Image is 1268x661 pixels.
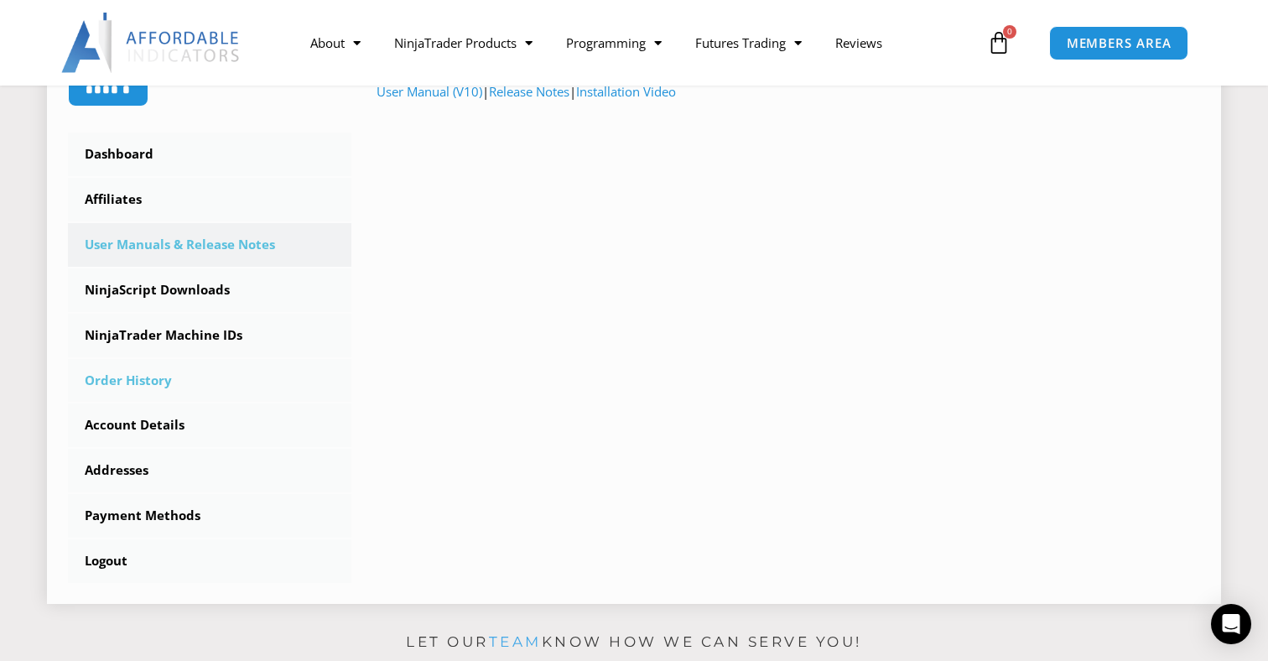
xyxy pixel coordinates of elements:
span: MEMBERS AREA [1067,37,1172,49]
a: Reviews [818,23,899,62]
img: LogoAI | Affordable Indicators – NinjaTrader [61,13,242,73]
a: Payment Methods [68,494,351,538]
a: User Manuals & Release Notes [68,223,351,267]
a: Account Details [68,403,351,447]
a: Programming [549,23,678,62]
p: Let our know how we can serve you! [47,629,1221,656]
a: Logout [68,539,351,583]
nav: Menu [294,23,983,62]
a: NinjaTrader Machine IDs [68,314,351,357]
a: Order History [68,359,351,403]
a: Release Notes [489,83,569,100]
span: 0 [1003,25,1016,39]
nav: Account pages [68,133,351,582]
a: Addresses [68,449,351,492]
a: NinjaTrader Products [377,23,549,62]
p: | | [377,81,1201,104]
a: 0 [962,18,1036,67]
a: About [294,23,377,62]
a: MEMBERS AREA [1049,26,1189,60]
a: NinjaScript Downloads [68,268,351,312]
a: Affiliates [68,178,351,221]
a: Installation Video [576,83,676,100]
a: Futures Trading [678,23,818,62]
div: Open Intercom Messenger [1211,604,1251,644]
a: team [489,633,542,650]
a: User Manual (V10) [377,83,482,100]
a: Dashboard [68,133,351,176]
